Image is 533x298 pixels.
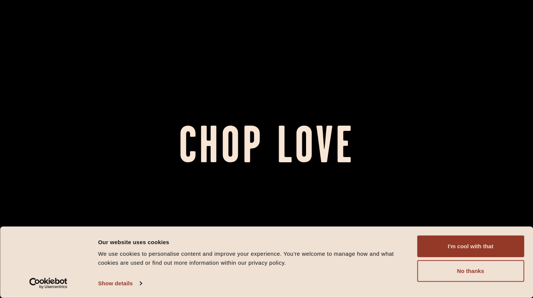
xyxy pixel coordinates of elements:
div: We use cookies to personalise content and improve your experience. You're welcome to manage how a... [98,249,408,267]
a: Show details [98,278,141,289]
button: No thanks [417,260,524,282]
button: I'm cool with that [417,236,524,257]
a: Usercentrics Cookiebot - opens in a new window [16,278,81,289]
div: Our website uses cookies [98,237,408,246]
